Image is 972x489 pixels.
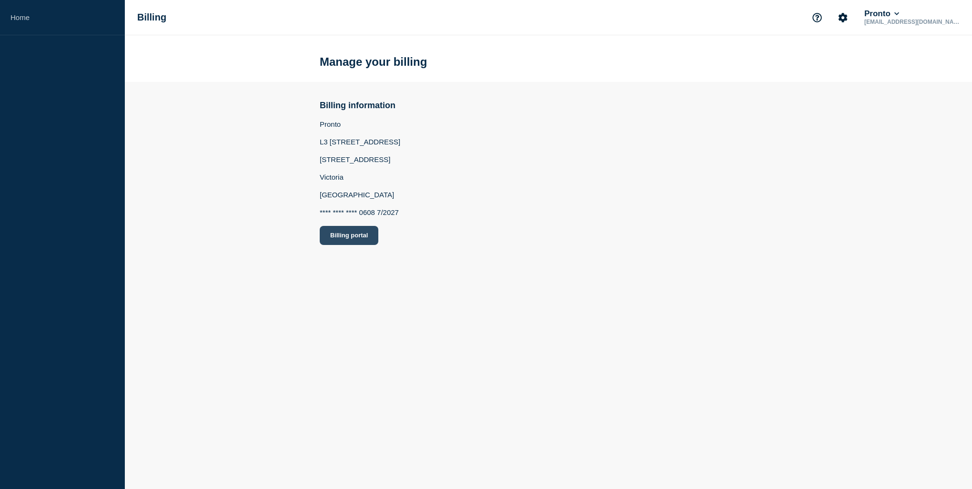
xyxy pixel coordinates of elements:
h1: Billing [137,12,166,23]
p: L3 [STREET_ADDRESS] [320,138,400,146]
p: Pronto [320,120,400,128]
button: Pronto [862,9,901,19]
p: Victoria [320,173,400,181]
button: Support [807,8,827,28]
h1: Manage your billing [320,55,427,69]
p: [EMAIL_ADDRESS][DOMAIN_NAME] [862,19,962,25]
p: [STREET_ADDRESS] [320,155,400,163]
p: [GEOGRAPHIC_DATA] [320,191,400,199]
button: Billing portal [320,226,378,245]
a: Billing portal [320,226,400,245]
h2: Billing information [320,101,400,111]
button: Account settings [833,8,853,28]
